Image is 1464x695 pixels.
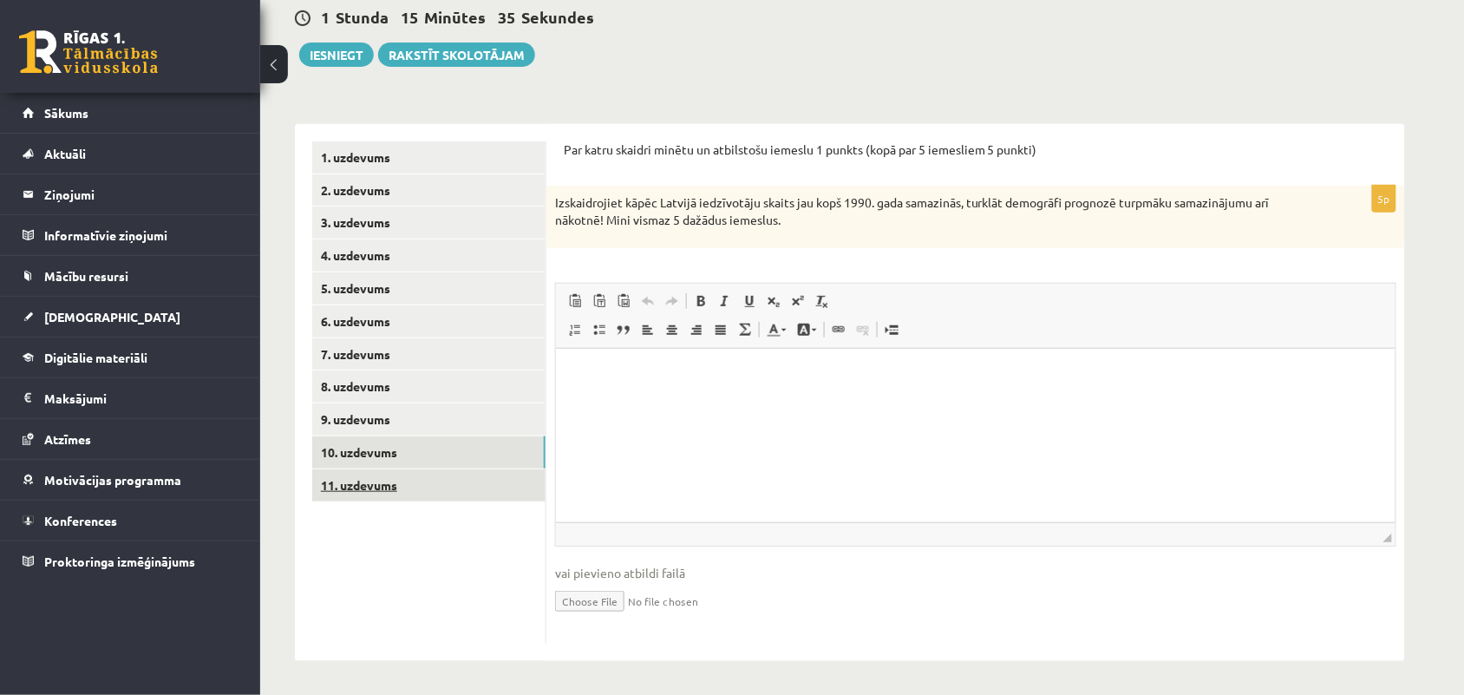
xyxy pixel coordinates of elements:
[312,207,546,239] a: 3. uzdevums
[424,7,486,27] span: Minūtes
[23,256,239,296] a: Mācību resursi
[312,403,546,436] a: 9. uzdevums
[521,7,594,27] span: Sekundes
[563,318,587,341] a: Вставить / удалить нумерованный список
[1372,185,1396,213] p: 5p
[636,318,660,341] a: По левому краю
[23,338,239,377] a: Digitālie materiāli
[792,318,822,341] a: Цвет фона
[19,30,158,74] a: Rīgas 1. Tālmācības vidusskola
[713,290,737,312] a: Курсив (Ctrl+I)
[44,215,239,255] legend: Informatīvie ziņojumi
[851,318,875,341] a: Убрать ссылку
[660,318,684,341] a: По центру
[709,318,733,341] a: По ширине
[564,141,1388,159] p: Par katru skaidri minētu un atbilstošu iemeslu 1 punkts (kopā par 5 iemesliem 5 punkti)
[44,513,117,528] span: Konferences
[737,290,761,312] a: Подчеркнутый (Ctrl+U)
[312,469,546,502] a: 11. uzdevums
[761,318,792,341] a: Цвет текста
[563,290,587,312] a: Вставить (Ctrl+V)
[23,174,239,214] a: Ziņojumi
[660,290,684,312] a: Повторить (Ctrl+Y)
[44,174,239,214] legend: Ziņojumi
[733,318,757,341] a: Математика
[636,290,660,312] a: Отменить (Ctrl+Z)
[23,460,239,500] a: Motivācijas programma
[587,318,611,341] a: Вставить / удалить маркированный список
[312,436,546,469] a: 10. uzdevums
[611,318,636,341] a: Цитата
[23,297,239,337] a: [DEMOGRAPHIC_DATA]
[312,272,546,305] a: 5. uzdevums
[498,7,515,27] span: 35
[44,431,91,447] span: Atzīmes
[556,349,1395,522] iframe: Визуальный текстовый редактор, wiswyg-editor-user-answer-47434012997700
[689,290,713,312] a: Полужирный (Ctrl+B)
[312,370,546,403] a: 8. uzdevums
[761,290,786,312] a: Подстрочный индекс
[879,318,904,341] a: Вставить разрыв страницы для печати
[786,290,810,312] a: Надстрочный индекс
[44,309,180,325] span: [DEMOGRAPHIC_DATA]
[23,93,239,133] a: Sākums
[299,43,374,67] button: Iesniegt
[23,501,239,541] a: Konferences
[555,194,1310,228] p: Izskaidrojiet kāpēc Latvijā iedzīvotāju skaits jau kopš 1990. gada samazinās, turklāt demogrāfi p...
[1383,534,1392,542] span: Перетащите для изменения размера
[23,134,239,174] a: Aktuāli
[312,338,546,370] a: 7. uzdevums
[336,7,389,27] span: Stunda
[23,419,239,459] a: Atzīmes
[684,318,709,341] a: По правому краю
[312,174,546,207] a: 2. uzdevums
[44,350,147,365] span: Digitālie materiāli
[312,239,546,272] a: 4. uzdevums
[810,290,834,312] a: Убрать форматирование
[587,290,611,312] a: Вставить только текст (Ctrl+Shift+V)
[44,472,181,488] span: Motivācijas programma
[44,378,239,418] legend: Maksājumi
[23,541,239,581] a: Proktoringa izmēģinājums
[23,378,239,418] a: Maksājumi
[44,554,195,569] span: Proktoringa izmēģinājums
[312,141,546,174] a: 1. uzdevums
[44,268,128,284] span: Mācību resursi
[827,318,851,341] a: Вставить/Редактировать ссылку (Ctrl+K)
[611,290,636,312] a: Вставить из Word
[44,146,86,161] span: Aktuāli
[312,305,546,338] a: 6. uzdevums
[321,7,330,27] span: 1
[555,564,1396,582] span: vai pievieno atbildi failā
[378,43,535,67] a: Rakstīt skolotājam
[44,105,88,121] span: Sākums
[23,215,239,255] a: Informatīvie ziņojumi
[401,7,418,27] span: 15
